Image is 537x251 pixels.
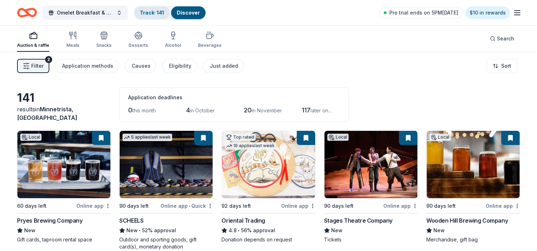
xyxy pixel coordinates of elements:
div: 60 days left [17,202,46,210]
div: Auction & raffle [17,43,49,48]
button: Application methods [55,59,119,73]
a: Image for SCHEELS5 applieslast week90 days leftOnline app•QuickSCHEELSNew•52% approvalOutdoor and... [119,130,213,250]
span: Omelet Breakfast & Silent Auction Fundraiser [57,9,114,17]
a: Image for Oriental TradingTop rated19 applieslast week92 days leftOnline appOriental Trading4.8•5... [221,130,315,243]
span: • [189,203,190,209]
div: Just added [210,62,238,70]
button: Desserts [128,28,148,52]
div: SCHEELS [119,216,143,225]
div: 92 days left [221,202,251,210]
span: in November [252,107,282,113]
div: Application methods [62,62,113,70]
span: New [331,226,343,235]
span: Filter [31,62,44,70]
div: Application deadlines [128,93,340,102]
span: Sort [501,62,511,70]
button: Auction & raffle [17,28,49,52]
img: Image for Pryes Brewing Company [17,131,110,198]
div: Merchandise, gift bag [426,236,520,243]
span: 0 [128,106,132,114]
span: 20 [244,106,252,114]
div: 52% approval [119,226,213,235]
div: 90 days left [119,202,149,210]
span: New [24,226,35,235]
span: New [433,226,445,235]
span: 4.8 [229,226,237,235]
span: Pro trial ends on 5PM[DATE] [389,9,458,17]
div: Stages Theatre Company [324,216,393,225]
button: Track· 141Discover [133,6,206,20]
button: Filter2 [17,59,49,73]
div: Online app [281,201,316,210]
div: results [17,105,111,122]
div: 90 days left [324,202,354,210]
img: Image for SCHEELS [120,131,213,198]
a: Track· 141 [140,10,164,16]
div: 5 applies last week [122,134,172,141]
img: Image for Wooden Hill Brewing Company [427,131,520,198]
button: Omelet Breakfast & Silent Auction Fundraiser [43,6,128,20]
button: Meals [66,28,79,52]
div: Meals [66,43,79,48]
div: Donation depends on request [221,236,315,243]
span: 117 [302,106,311,114]
div: Top rated [225,134,256,141]
div: Alcohol [165,43,181,48]
span: 4 [186,106,190,114]
div: Local [327,134,349,141]
a: Image for Wooden Hill Brewing CompanyLocal90 days leftOnline appWooden Hill Brewing CompanyNewMer... [426,130,520,243]
div: Tickets [324,236,418,243]
div: Desserts [128,43,148,48]
div: Outdoor and sporting goods, gift card(s), monetary donation [119,236,213,250]
a: $10 in rewards [465,6,510,19]
span: in [17,106,77,121]
a: Image for Pryes Brewing CompanyLocal60 days leftOnline appPryes Brewing CompanyNewGift cards, tap... [17,130,111,243]
span: Search [497,34,514,43]
img: Image for Stages Theatre Company [324,131,417,198]
button: Snacks [96,28,111,52]
div: Local [429,134,451,141]
div: Oriental Trading [221,216,265,225]
span: Minnetrista, [GEOGRAPHIC_DATA] [17,106,77,121]
a: Home [17,4,37,21]
span: • [139,228,141,233]
div: 141 [17,91,111,105]
div: 90 days left [426,202,456,210]
div: Online app Quick [160,201,213,210]
span: later on... [311,107,331,113]
div: Online app [76,201,111,210]
span: New [126,226,138,235]
div: Gift cards, taproom rental space [17,236,111,243]
div: Beverages [198,43,221,48]
div: Causes [132,62,150,70]
a: Image for Stages Theatre CompanyLocal90 days leftOnline appStages Theatre CompanyNewTickets [324,130,418,243]
span: • [238,228,240,233]
button: Alcohol [165,28,181,52]
div: Online app [383,201,418,210]
div: Snacks [96,43,111,48]
div: 2 [45,56,52,63]
div: Local [20,134,42,141]
div: 56% approval [221,226,315,235]
div: Eligibility [169,62,191,70]
button: Search [484,32,520,46]
div: Online app [486,201,520,210]
a: Pro trial ends on 5PM[DATE] [379,7,462,18]
div: Pryes Brewing Company [17,216,83,225]
span: in October [190,107,215,113]
span: this month [132,107,156,113]
button: Eligibility [162,59,197,73]
button: Sort [487,59,517,73]
button: Just added [203,59,244,73]
a: Discover [177,10,200,16]
div: 19 applies last week [225,142,276,150]
div: Wooden Hill Brewing Company [426,216,508,225]
button: Beverages [198,28,221,52]
button: Causes [125,59,156,73]
img: Image for Oriental Trading [222,131,315,198]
